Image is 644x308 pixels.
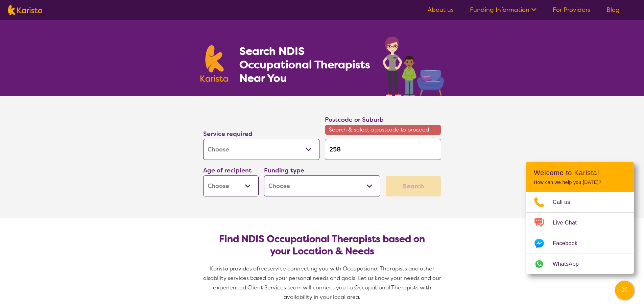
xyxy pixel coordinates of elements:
[8,5,42,15] img: Karista logo
[526,162,634,274] div: Channel Menu
[203,166,252,174] label: Age of recipient
[526,254,634,274] a: Web link opens in a new tab.
[553,197,578,207] span: Call us
[553,6,590,14] a: For Providers
[553,238,586,248] span: Facebook
[257,265,267,272] span: free
[526,192,634,274] ul: Choose channel
[203,265,443,301] span: service connecting you with Occupational Therapists and other disability services based on your p...
[209,233,436,257] h2: Find NDIS Occupational Therapists based on your Location & Needs
[325,125,441,135] span: Search & select a postcode to proceed
[325,139,441,160] input: Type
[534,169,626,177] h2: Welcome to Karista!
[615,281,634,300] button: Channel Menu
[200,45,228,82] img: Karista logo
[553,218,585,228] span: Live Chat
[264,166,304,174] label: Funding type
[534,180,626,185] p: How can we help you [DATE]?
[606,6,620,14] a: Blog
[553,259,587,269] span: WhatsApp
[470,6,536,14] a: Funding Information
[210,265,257,272] span: Karista provides a
[428,6,454,14] a: About us
[203,130,253,138] label: Service required
[325,116,384,124] label: Postcode or Suburb
[239,44,371,85] h1: Search NDIS Occupational Therapists Near You
[383,37,444,96] img: occupational-therapy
